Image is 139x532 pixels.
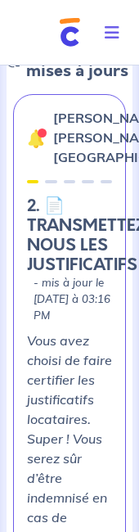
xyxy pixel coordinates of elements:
img: Cautioneo [60,18,80,47]
p: - mis à jour le [DATE] à 03:16 PM [34,275,112,324]
button: Toggle navigation [92,11,139,54]
div: state: DOCUMENTS-IN-PENDING, Context: NEW,CHOOSE-CERTIFICATE,RELATIONSHIP,RENTER-DOCUMENTS [27,196,112,324]
img: 🔔 [27,128,47,148]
